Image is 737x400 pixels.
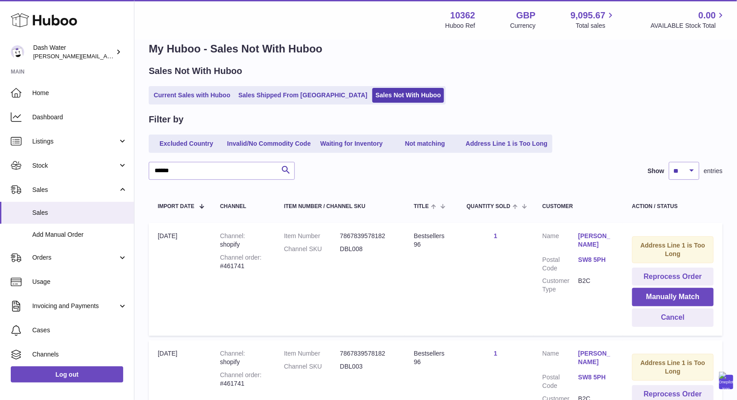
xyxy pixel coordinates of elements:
img: james@dash-water.com [11,45,24,59]
dt: Postal Code [543,373,578,390]
dd: DBL003 [340,362,396,371]
button: Manually Match [632,288,714,306]
span: Cases [32,326,127,335]
dt: Item Number [284,232,340,240]
dt: Item Number [284,349,340,358]
dt: Channel SKU [284,362,340,371]
strong: GBP [516,9,535,22]
dt: Channel SKU [284,245,340,253]
h1: My Huboo - Sales Not With Huboo [149,42,723,56]
span: Add Manual Order [32,230,127,239]
span: 0.00 [698,9,716,22]
div: Dash Water [33,43,114,61]
span: Title [414,204,429,209]
a: [PERSON_NAME] [578,349,614,366]
a: 1 [494,232,497,239]
span: AVAILABLE Stock Total [651,22,726,30]
div: Huboo Ref [445,22,475,30]
h2: Sales Not With Huboo [149,65,242,77]
dd: 7867839578182 [340,232,396,240]
button: Cancel [632,309,714,327]
strong: Channel order [220,371,262,378]
dt: Name [543,349,578,369]
a: Not matching [389,136,461,151]
a: 1 [494,350,497,357]
div: Item Number / Channel SKU [284,204,396,209]
span: Quantity Sold [467,204,511,209]
span: 9,095.67 [571,9,606,22]
dt: Name [543,232,578,251]
a: Address Line 1 is Too Long [463,136,551,151]
a: Invalid/No Commodity Code [224,136,314,151]
td: [DATE] [149,223,211,336]
span: entries [704,167,723,175]
span: [PERSON_NAME][EMAIL_ADDRESS][DOMAIN_NAME] [33,52,180,60]
div: #461741 [220,253,266,270]
div: #461741 [220,371,266,388]
strong: 10362 [450,9,475,22]
a: Excluded Country [151,136,222,151]
dd: B2C [578,277,614,294]
button: Reprocess Order [632,268,714,286]
span: Sales [32,209,127,217]
span: Usage [32,278,127,286]
dd: 7867839578182 [340,349,396,358]
a: SW8 5PH [578,256,614,264]
span: Import date [158,204,194,209]
div: Currency [510,22,536,30]
span: Listings [32,137,118,146]
span: Dashboard [32,113,127,122]
h2: Filter by [149,113,184,126]
div: Bestsellers 96 [414,232,449,249]
strong: Channel [220,232,245,239]
span: Stock [32,161,118,170]
div: Action / Status [632,204,714,209]
strong: Channel [220,350,245,357]
label: Show [648,167,664,175]
span: Channels [32,350,127,359]
a: Sales Not With Huboo [372,88,444,103]
strong: Channel order [220,254,262,261]
div: Channel [220,204,266,209]
strong: Address Line 1 is Too Long [641,242,705,257]
div: Customer [543,204,614,209]
span: Invoicing and Payments [32,302,118,310]
a: 0.00 AVAILABLE Stock Total [651,9,726,30]
a: Waiting for Inventory [316,136,388,151]
dt: Postal Code [543,256,578,273]
a: Current Sales with Huboo [151,88,233,103]
dt: Customer Type [543,277,578,294]
a: Sales Shipped From [GEOGRAPHIC_DATA] [235,88,371,103]
span: Home [32,89,127,97]
a: SW8 5PH [578,373,614,382]
strong: Address Line 1 is Too Long [641,359,705,375]
dd: DBL008 [340,245,396,253]
div: shopify [220,232,266,249]
a: Log out [11,366,123,383]
a: [PERSON_NAME] [578,232,614,249]
div: Bestsellers 96 [414,349,449,366]
div: shopify [220,349,266,366]
a: 9,095.67 Total sales [571,9,616,30]
span: Orders [32,253,118,262]
span: Total sales [576,22,616,30]
span: Sales [32,186,118,194]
